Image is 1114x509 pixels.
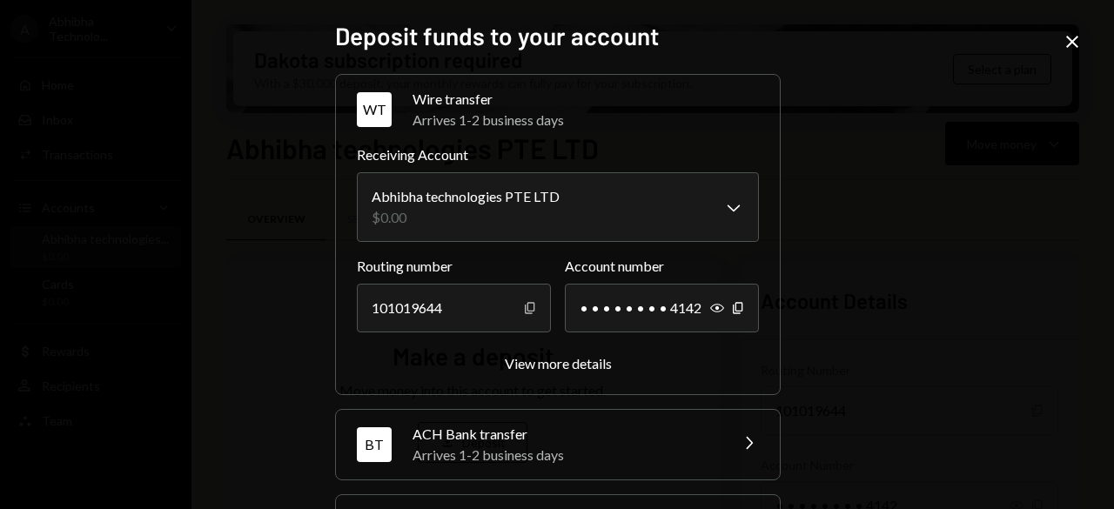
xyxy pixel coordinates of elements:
button: WTWire transferArrives 1-2 business days [336,75,780,144]
button: View more details [505,355,612,373]
div: Arrives 1-2 business days [413,110,759,131]
div: WT [357,92,392,127]
label: Account number [565,256,759,277]
label: Routing number [357,256,551,277]
div: ACH Bank transfer [413,424,717,445]
label: Receiving Account [357,144,759,165]
div: BT [357,427,392,462]
button: Receiving Account [357,172,759,242]
div: WTWire transferArrives 1-2 business days [357,144,759,373]
div: 101019644 [357,284,551,332]
div: • • • • • • • • 4142 [565,284,759,332]
h2: Deposit funds to your account [335,19,779,53]
div: View more details [505,355,612,372]
button: BTACH Bank transferArrives 1-2 business days [336,410,780,479]
div: Arrives 1-2 business days [413,445,717,465]
div: Wire transfer [413,89,759,110]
